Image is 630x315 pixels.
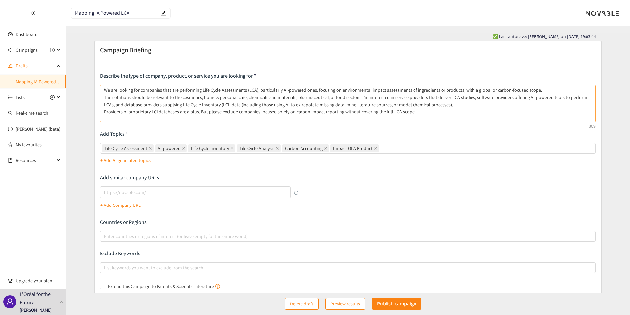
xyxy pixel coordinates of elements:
span: ✅ Last autosave: [PERSON_NAME] on [DATE] 19:03:44 [492,33,596,40]
button: + Add Company URL [100,200,141,210]
span: close [374,147,377,150]
a: [PERSON_NAME] (beta) [16,126,60,132]
a: Dashboard [16,31,38,37]
button: + Add AI generated topics [100,155,151,166]
span: edit [161,11,166,16]
span: close [276,147,279,150]
span: close [182,147,185,150]
span: Drafts [16,59,55,72]
span: Carbon Accounting [285,145,323,152]
span: user [6,298,14,306]
span: Campaigns [16,43,38,57]
span: plus-circle [50,95,55,100]
iframe: Chat Widget [597,283,630,315]
span: Life Cycle Analysis [240,145,274,152]
span: Life Cycle Assessment [102,144,154,152]
div: Campaign Briefing [100,45,596,55]
p: [PERSON_NAME] [20,306,52,314]
span: trophy [8,279,13,283]
p: Exclude Keywords [100,250,596,257]
p: L'Oréal for the Future [20,290,57,306]
p: Publish campaign [377,300,416,308]
span: Carbon Accounting [282,144,329,152]
input: List keywords you want to exclude from the search [104,264,105,272]
span: unordered-list [8,95,13,100]
p: + Add Company URL [100,202,141,209]
span: Extend this Campaign to Patents & Scientific Literature [105,283,223,290]
span: Life Cycle Inventory [191,145,229,152]
a: Mapping IA Powered LCA [16,79,65,85]
span: sound [8,48,13,52]
span: Life Cycle Analysis [237,144,281,152]
input: Life Cycle AssessmentAI-poweredLife Cycle InventoryLife Cycle AnalysisCarbon AccountingImpact Of ... [380,144,382,152]
span: close [324,147,327,150]
span: AI-powered [155,144,187,152]
button: Publish campaign [372,298,421,310]
span: Lists [16,91,25,104]
a: My favourites [16,138,61,151]
h2: Campaign Briefing [100,45,151,55]
span: Upgrade your plan [16,274,61,287]
span: Life Cycle Assessment [105,145,147,152]
span: double-left [31,11,35,15]
button: Delete draft [285,298,319,310]
span: question-circle [215,284,220,289]
span: Delete draft [290,300,313,307]
span: Resources [16,154,55,167]
input: lookalikes url [100,186,291,198]
button: Preview results [325,298,365,310]
p: Add similar company URLs [100,174,299,181]
p: Describe the type of company, product, or service you are looking for [100,72,596,80]
span: book [8,158,13,163]
p: + Add AI generated topics [100,157,151,164]
span: Life Cycle Inventory [188,144,235,152]
span: edit [8,63,13,68]
span: plus-circle [50,48,55,52]
textarea: We are looking for companies that are performing Life Cycle Assessments (LCA), particularly AI-po... [100,85,596,122]
span: Impact Of A Product [333,145,373,152]
span: close [149,147,152,150]
p: Add Topics [100,131,596,138]
span: close [230,147,234,150]
div: Widget de chat [597,283,630,315]
p: Countries or Regions [100,219,596,226]
span: Preview results [330,300,360,307]
span: AI-powered [158,145,181,152]
a: Real-time search [16,110,48,116]
span: Impact Of A Product [330,144,379,152]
